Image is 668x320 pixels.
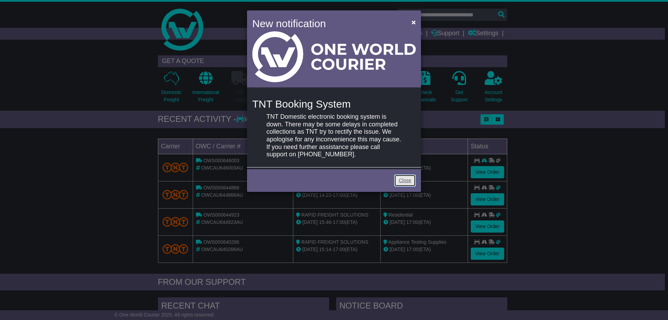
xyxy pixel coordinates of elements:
[394,174,416,187] a: Close
[412,18,416,26] span: ×
[267,113,401,158] p: TNT Domestic electronic booking system is down. There may be some delays in completed collections...
[252,16,401,31] h4: New notification
[408,15,419,29] button: Close
[252,31,416,82] img: Light
[252,98,416,110] h4: TNT Booking System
